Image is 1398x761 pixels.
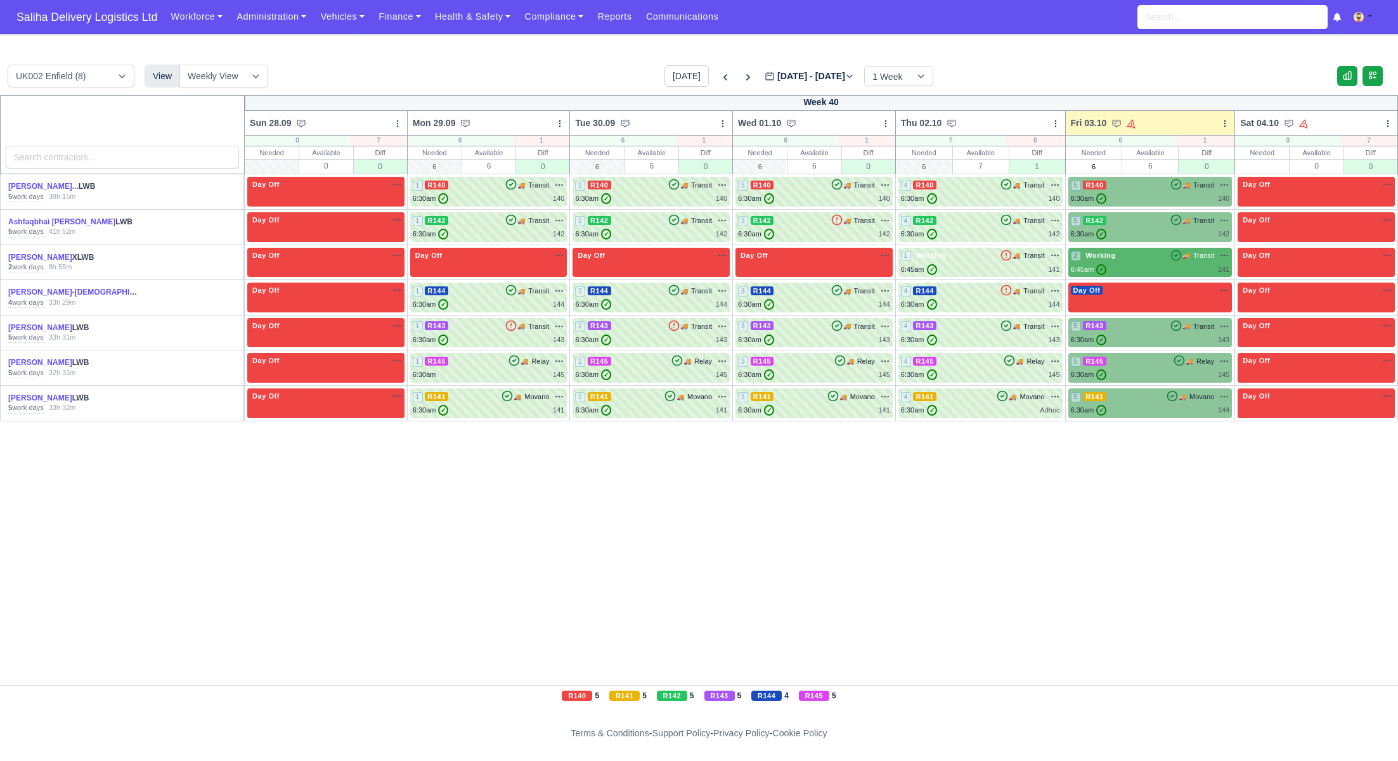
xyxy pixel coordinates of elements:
[896,146,952,159] div: Needed
[250,117,291,129] span: Sun 28.09
[1048,229,1059,240] div: 142
[8,181,140,192] div: LWB
[590,4,638,29] a: Reports
[1240,321,1272,330] span: Day Off
[1344,159,1397,174] div: 0
[716,229,727,240] div: 142
[1071,335,1107,345] div: 6:30am
[953,146,1009,159] div: Available
[664,65,709,87] button: [DATE]
[751,321,774,330] span: R143
[1096,193,1106,204] span: ✓
[528,180,549,191] span: Transit
[517,321,525,331] span: 🚚
[413,335,449,345] div: 6:30am
[733,146,787,159] div: Needed
[413,299,449,310] div: 6:30am
[1218,264,1229,275] div: 141
[1175,136,1234,146] div: 1
[425,321,448,330] span: R143
[408,136,513,146] div: 6
[553,299,564,310] div: 144
[250,356,282,365] span: Day Off
[588,286,611,295] span: R144
[1240,286,1272,295] span: Day Off
[575,193,611,204] div: 6:30am
[1048,335,1059,345] div: 143
[516,159,569,174] div: 0
[1066,146,1122,159] div: Needed
[738,335,774,345] div: 6:30am
[8,323,140,333] div: LWB
[927,299,937,310] span: ✓
[1066,136,1175,146] div: 6
[8,253,72,262] a: [PERSON_NAME]
[1182,181,1190,190] span: 🚚
[843,321,851,331] span: 🚚
[901,229,937,240] div: 6:30am
[878,299,890,310] div: 144
[8,368,44,378] div: work days
[733,136,838,146] div: 6
[679,146,732,159] div: Diff
[878,335,890,345] div: 143
[843,216,851,226] span: 🚚
[1179,159,1234,174] div: 0
[438,229,448,240] span: ✓
[462,146,515,159] div: Available
[438,299,448,310] span: ✓
[8,192,44,202] div: work days
[49,227,76,237] div: 41h 52m
[838,136,895,146] div: 1
[854,286,875,297] span: Transit
[713,728,770,738] a: Privacy Policy
[570,136,675,146] div: 6
[878,193,890,204] div: 140
[842,159,895,174] div: 0
[250,215,282,224] span: Day Off
[575,251,607,260] span: Day Off
[8,298,44,308] div: work days
[250,286,282,295] span: Day Off
[846,357,854,366] span: 🚚
[878,229,890,240] div: 142
[679,159,732,174] div: 0
[575,299,611,310] div: 6:30am
[413,117,456,129] span: Mon 29.09
[850,392,875,402] span: Movano
[1196,356,1214,367] span: Relay
[49,368,76,378] div: 32h 31m
[953,159,1009,172] div: 7
[1340,136,1397,146] div: 7
[901,299,937,310] div: 6:30am
[901,264,937,275] div: 6:45am
[625,159,678,172] div: 6
[528,215,549,226] span: Transit
[8,182,79,191] a: [PERSON_NAME]...
[350,136,406,146] div: 7
[751,216,774,225] span: R142
[1235,146,1289,159] div: Needed
[250,321,282,330] span: Day Off
[313,4,372,29] a: Vehicles
[1218,335,1229,345] div: 143
[413,229,449,240] div: 6:30am
[601,193,611,204] span: ✓
[1137,5,1328,29] input: Search...
[425,286,448,295] span: R144
[1026,356,1044,367] span: Relay
[901,335,937,345] div: 6:30am
[652,728,711,738] a: Support Policy
[764,229,774,240] span: ✓
[901,193,937,204] div: 6:30am
[8,227,44,237] div: work days
[408,146,462,159] div: Needed
[694,356,712,367] span: Relay
[10,5,164,30] a: Saliha Delivery Logistics Ltd
[1071,321,1081,331] span: 5
[1290,159,1343,172] div: 0
[8,287,140,298] div: LWB
[639,4,726,29] a: Communications
[896,136,1006,146] div: 7
[901,117,942,129] span: Thu 02.10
